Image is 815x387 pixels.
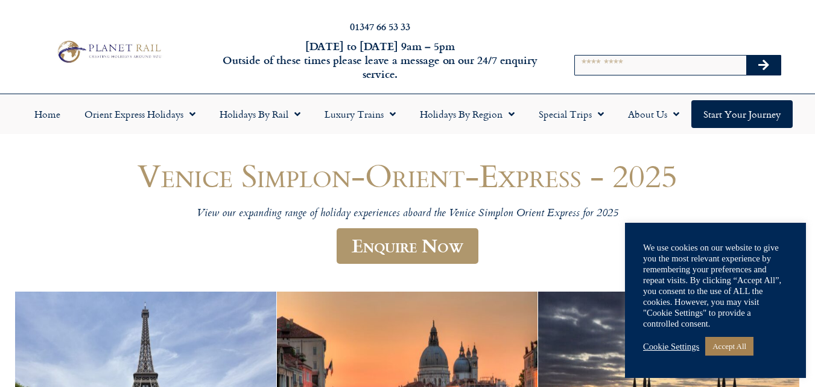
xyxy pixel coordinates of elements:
a: Accept All [705,337,753,356]
h1: Venice Simplon-Orient-Express - 2025 [46,158,770,193]
a: Home [22,100,72,128]
button: Search [746,56,781,75]
a: Cookie Settings [643,341,699,352]
a: Holidays by Region [408,100,527,128]
div: We use cookies on our website to give you the most relevant experience by remembering your prefer... [643,242,788,329]
p: View our expanding range of holiday experiences aboard the Venice Simplon Orient Express for 2025 [46,207,770,221]
a: Orient Express Holidays [72,100,208,128]
a: 01347 66 53 33 [350,19,410,33]
a: Enquire Now [337,228,478,264]
a: Start your Journey [691,100,793,128]
a: About Us [616,100,691,128]
h6: [DATE] to [DATE] 9am – 5pm Outside of these times please leave a message on our 24/7 enquiry serv... [220,39,540,82]
img: Planet Rail Train Holidays Logo [53,38,164,65]
nav: Menu [6,100,809,128]
a: Luxury Trains [312,100,408,128]
a: Special Trips [527,100,616,128]
a: Holidays by Rail [208,100,312,128]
